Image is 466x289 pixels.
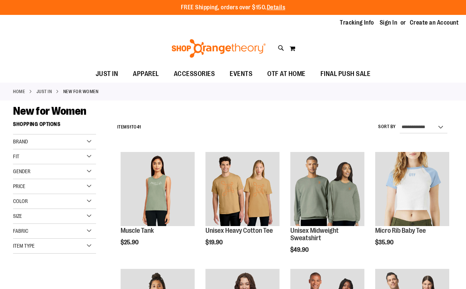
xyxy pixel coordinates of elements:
a: Unisex Heavy Cotton Tee [205,227,273,234]
a: Create an Account [410,19,459,27]
a: Tracking Info [340,19,374,27]
span: Item Type [13,243,35,249]
span: EVENTS [230,66,252,82]
div: product [287,148,368,272]
div: product [117,148,198,265]
a: Sign In [380,19,398,27]
a: Details [267,4,285,11]
img: Unisex Heavy Cotton Tee [205,152,280,226]
div: product [202,148,283,265]
strong: New for Women [63,88,99,95]
strong: Shopping Options [13,118,96,134]
a: Micro Rib Baby Tee [375,152,449,227]
span: Gender [13,168,31,174]
a: Home [13,88,25,95]
label: Sort By [378,124,396,130]
span: OTF AT HOME [267,66,306,82]
span: Size [13,213,22,219]
span: 41 [137,124,141,130]
a: Muscle Tank [121,227,154,234]
p: FREE Shipping, orders over $150. [181,3,285,12]
span: $49.90 [290,247,310,253]
span: Color [13,198,28,204]
a: Unisex Heavy Cotton Tee [205,152,280,227]
a: Muscle Tank [121,152,195,227]
a: JUST IN [36,88,52,95]
span: ACCESSORIES [174,66,215,82]
span: $25.90 [121,239,140,246]
span: FINAL PUSH SALE [320,66,371,82]
span: APPAREL [133,66,159,82]
span: Price [13,183,25,189]
img: Shop Orangetheory [170,39,267,58]
h2: Items to [117,121,141,133]
span: Brand [13,139,28,144]
img: Micro Rib Baby Tee [375,152,449,226]
span: $35.90 [375,239,395,246]
a: Micro Rib Baby Tee [375,227,426,234]
span: 1 [130,124,131,130]
span: JUST IN [96,66,118,82]
span: Fit [13,153,19,159]
a: Unisex Midweight Sweatshirt [290,152,364,227]
img: Unisex Midweight Sweatshirt [290,152,364,226]
a: Unisex Midweight Sweatshirt [290,227,339,242]
span: New for Women [13,105,86,117]
span: $19.90 [205,239,224,246]
span: Fabric [13,228,28,234]
div: product [371,148,453,265]
img: Muscle Tank [121,152,195,226]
